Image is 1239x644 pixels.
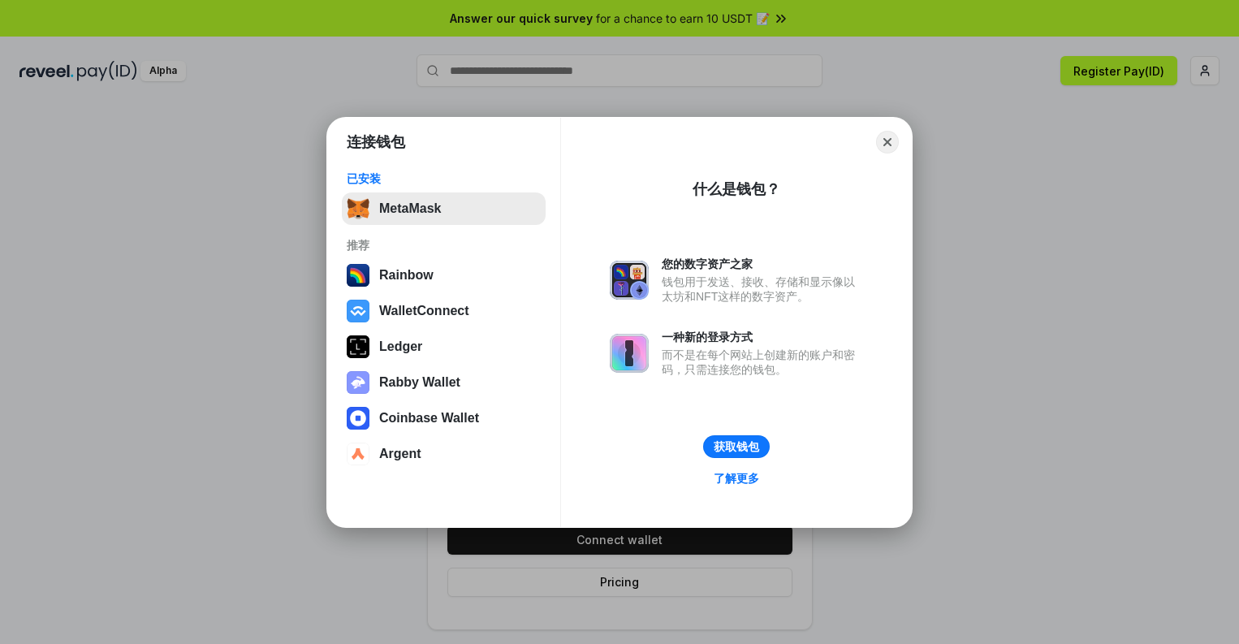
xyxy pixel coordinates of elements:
div: 获取钱包 [714,439,759,454]
img: svg+xml,%3Csvg%20width%3D%2228%22%20height%3D%2228%22%20viewBox%3D%220%200%2028%2028%22%20fill%3D... [347,300,369,322]
div: Coinbase Wallet [379,411,479,426]
img: svg+xml,%3Csvg%20width%3D%22120%22%20height%3D%22120%22%20viewBox%3D%220%200%20120%20120%22%20fil... [347,264,369,287]
div: 已安装 [347,171,541,186]
div: 了解更多 [714,471,759,486]
div: 什么是钱包？ [693,179,780,199]
button: MetaMask [342,192,546,225]
div: Argent [379,447,421,461]
button: 获取钱包 [703,435,770,458]
img: svg+xml,%3Csvg%20xmlns%3D%22http%3A%2F%2Fwww.w3.org%2F2000%2Fsvg%22%20fill%3D%22none%22%20viewBox... [610,261,649,300]
button: Coinbase Wallet [342,402,546,434]
a: 了解更多 [704,468,769,489]
img: svg+xml,%3Csvg%20width%3D%2228%22%20height%3D%2228%22%20viewBox%3D%220%200%2028%2028%22%20fill%3D... [347,407,369,430]
button: Rabby Wallet [342,366,546,399]
div: Rabby Wallet [379,375,460,390]
div: MetaMask [379,201,441,216]
button: Close [876,131,899,153]
div: 钱包用于发送、接收、存储和显示像以太坊和NFT这样的数字资产。 [662,274,863,304]
div: WalletConnect [379,304,469,318]
img: svg+xml,%3Csvg%20xmlns%3D%22http%3A%2F%2Fwww.w3.org%2F2000%2Fsvg%22%20width%3D%2228%22%20height%3... [347,335,369,358]
img: svg+xml,%3Csvg%20width%3D%2228%22%20height%3D%2228%22%20viewBox%3D%220%200%2028%2028%22%20fill%3D... [347,443,369,465]
div: 一种新的登录方式 [662,330,863,344]
img: svg+xml,%3Csvg%20xmlns%3D%22http%3A%2F%2Fwww.w3.org%2F2000%2Fsvg%22%20fill%3D%22none%22%20viewBox... [347,371,369,394]
button: Argent [342,438,546,470]
img: svg+xml,%3Csvg%20fill%3D%22none%22%20height%3D%2233%22%20viewBox%3D%220%200%2035%2033%22%20width%... [347,197,369,220]
img: svg+xml,%3Csvg%20xmlns%3D%22http%3A%2F%2Fwww.w3.org%2F2000%2Fsvg%22%20fill%3D%22none%22%20viewBox... [610,334,649,373]
button: Rainbow [342,259,546,292]
h1: 连接钱包 [347,132,405,152]
div: 而不是在每个网站上创建新的账户和密码，只需连接您的钱包。 [662,348,863,377]
div: 您的数字资产之家 [662,257,863,271]
div: Ledger [379,339,422,354]
div: Rainbow [379,268,434,283]
button: Ledger [342,331,546,363]
div: 推荐 [347,238,541,253]
button: WalletConnect [342,295,546,327]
